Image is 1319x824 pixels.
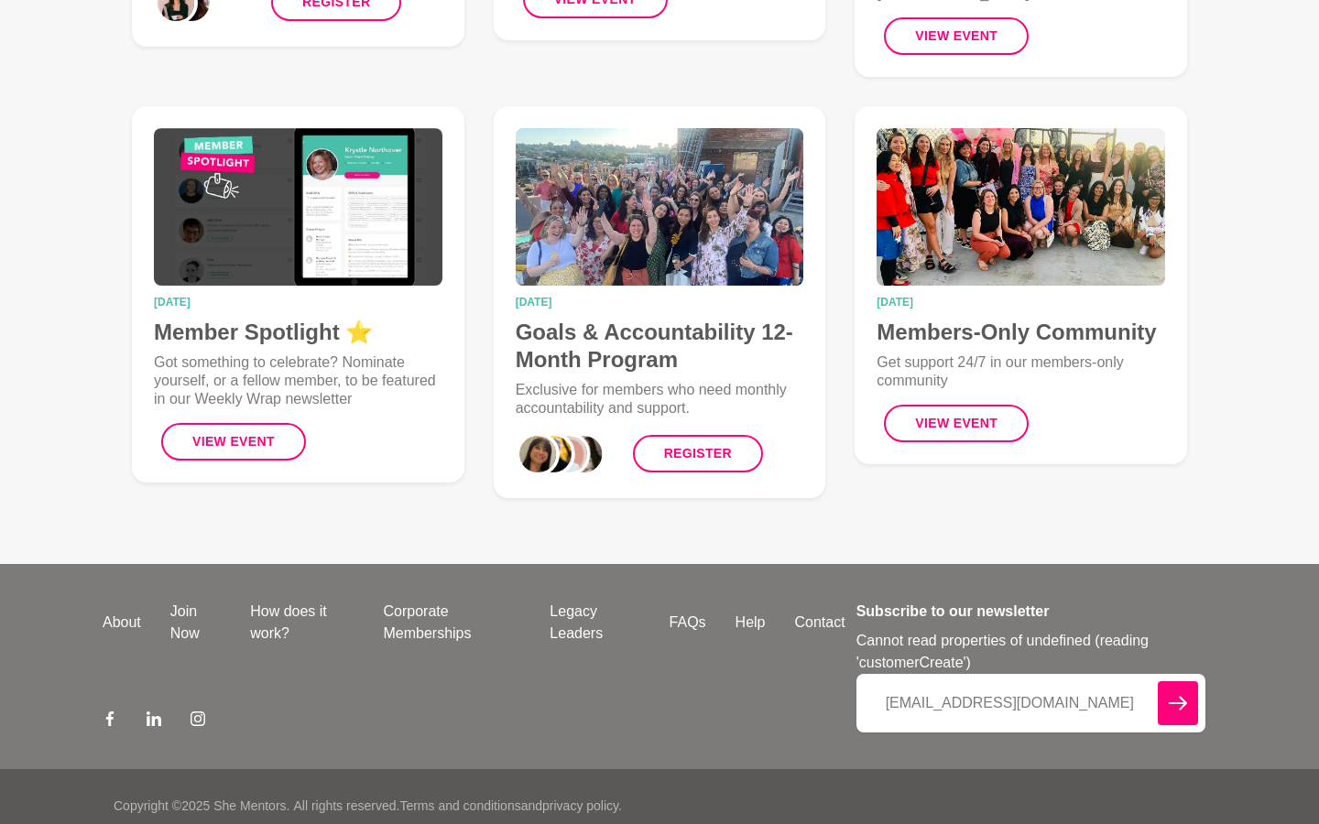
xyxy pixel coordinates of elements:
p: Copyright © 2025 She Mentors . [114,797,289,816]
a: Contact [780,612,860,634]
input: Email address [856,674,1205,732]
a: Goals & Accountability 12-Month Program[DATE]Goals & Accountability 12-Month ProgramExclusive for... [494,106,826,498]
h4: Goals & Accountability 12-Month Program [516,319,804,374]
img: Member Spotlight ⭐ [154,128,442,286]
p: Get support 24/7 in our members-only community [877,353,1165,390]
a: privacy policy [542,798,618,813]
button: View Event [884,17,1029,55]
p: Got something to celebrate? Nominate yourself, or a fellow member, to be featured in our Weekly W... [154,353,442,408]
img: Goals & Accountability 12-Month Program [516,128,804,286]
button: View Event [884,405,1029,442]
div: 3_Christine Pietersz [561,432,605,476]
a: Corporate Memberships [368,601,535,645]
p: Cannot read properties of undefined (reading 'customerCreate') [856,630,1205,674]
a: Join Now [156,601,235,645]
div: 0_April [516,432,560,476]
a: LinkedIn [147,710,161,732]
a: Terms and conditions [399,798,520,813]
h4: Members-Only Community [877,319,1165,346]
time: [DATE] [154,297,442,308]
img: Members-Only Community [877,128,1165,286]
div: 1_Tam Jones [530,432,574,476]
p: All rights reserved. and . [293,797,621,816]
p: Exclusive for members who need monthly accountability and support. [516,381,804,417]
a: FAQs [655,612,721,634]
a: Members-Only Community[DATE]Members-Only CommunityGet support 24/7 in our members-only communityV... [855,106,1187,464]
a: Legacy Leaders [535,601,654,645]
a: Member Spotlight ⭐[DATE]Member Spotlight ⭐Got something to celebrate? Nominate yourself, or a fel... [132,106,464,482]
a: Facebook [103,710,117,732]
time: [DATE] [877,297,1165,308]
button: View Event [161,423,306,461]
a: How does it work? [235,601,368,645]
a: About [88,612,156,634]
a: Register [633,435,763,472]
a: Instagram [191,710,205,732]
h4: Member Spotlight ⭐ [154,319,442,346]
h4: Subscribe to our newsletter [856,601,1205,623]
a: Help [721,612,780,634]
div: 2_Gabby Verma [546,432,590,476]
time: [DATE] [516,297,804,308]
